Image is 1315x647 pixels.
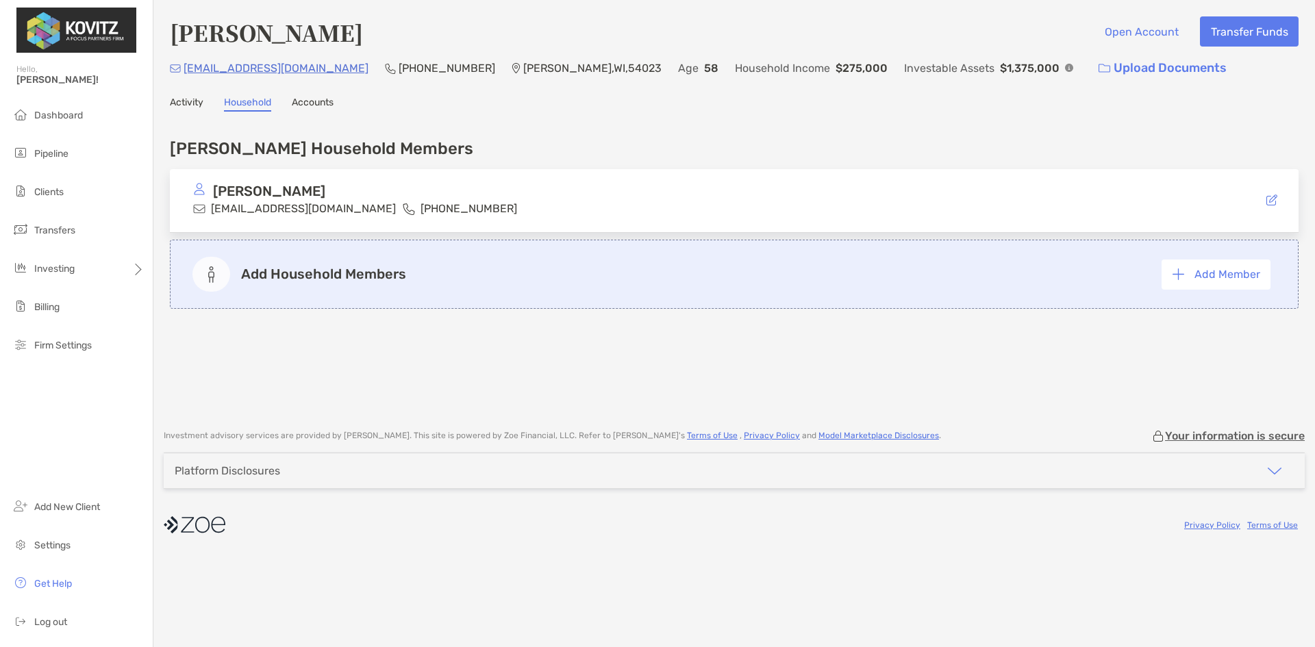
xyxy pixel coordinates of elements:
[16,74,145,86] span: [PERSON_NAME]!
[170,97,203,112] a: Activity
[12,106,29,123] img: dashboard icon
[12,498,29,514] img: add_new_client icon
[12,259,29,276] img: investing icon
[12,336,29,353] img: firm-settings icon
[175,464,280,477] div: Platform Disclosures
[241,266,406,283] p: Add Household Members
[1200,16,1299,47] button: Transfer Funds
[523,60,662,77] p: [PERSON_NAME] , WI , 54023
[213,183,325,200] p: [PERSON_NAME]
[735,60,830,77] p: Household Income
[12,298,29,314] img: billing icon
[818,431,939,440] a: Model Marketplace Disclosures
[12,536,29,553] img: settings icon
[12,613,29,629] img: logout icon
[1247,520,1298,530] a: Terms of Use
[184,60,368,77] p: [EMAIL_ADDRESS][DOMAIN_NAME]
[836,60,888,77] p: $275,000
[34,578,72,589] span: Get Help
[1173,268,1184,280] img: button icon
[16,5,136,55] img: Zoe Logo
[211,200,396,217] p: [EMAIL_ADDRESS][DOMAIN_NAME]
[34,148,68,160] span: Pipeline
[34,340,92,351] span: Firm Settings
[34,263,75,275] span: Investing
[385,63,396,74] img: Phone Icon
[12,144,29,161] img: pipeline icon
[399,60,495,77] p: [PHONE_NUMBER]
[687,431,738,440] a: Terms of Use
[12,574,29,591] img: get-help icon
[678,60,699,77] p: Age
[164,509,225,540] img: company logo
[1094,16,1189,47] button: Open Account
[34,110,83,121] span: Dashboard
[292,97,334,112] a: Accounts
[1000,60,1060,77] p: $1,375,000
[170,139,473,158] h4: [PERSON_NAME] Household Members
[744,431,800,440] a: Privacy Policy
[12,221,29,238] img: transfers icon
[12,183,29,199] img: clients icon
[1065,64,1073,72] img: Info Icon
[1266,463,1283,479] img: icon arrow
[403,203,415,215] img: phone icon
[192,257,230,292] img: add member icon
[1162,259,1270,290] button: Add Member
[1090,53,1236,83] a: Upload Documents
[34,225,75,236] span: Transfers
[904,60,994,77] p: Investable Assets
[512,63,521,74] img: Location Icon
[170,64,181,73] img: Email Icon
[170,16,363,48] h4: [PERSON_NAME]
[164,431,941,441] p: Investment advisory services are provided by [PERSON_NAME] . This site is powered by Zoe Financia...
[1165,429,1305,442] p: Your information is secure
[34,540,71,551] span: Settings
[34,186,64,198] span: Clients
[421,200,517,217] p: [PHONE_NUMBER]
[193,203,205,215] img: email icon
[193,183,205,195] img: avatar icon
[34,616,67,628] span: Log out
[34,301,60,313] span: Billing
[704,60,718,77] p: 58
[1184,520,1240,530] a: Privacy Policy
[34,501,100,513] span: Add New Client
[224,97,271,112] a: Household
[1099,64,1110,73] img: button icon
